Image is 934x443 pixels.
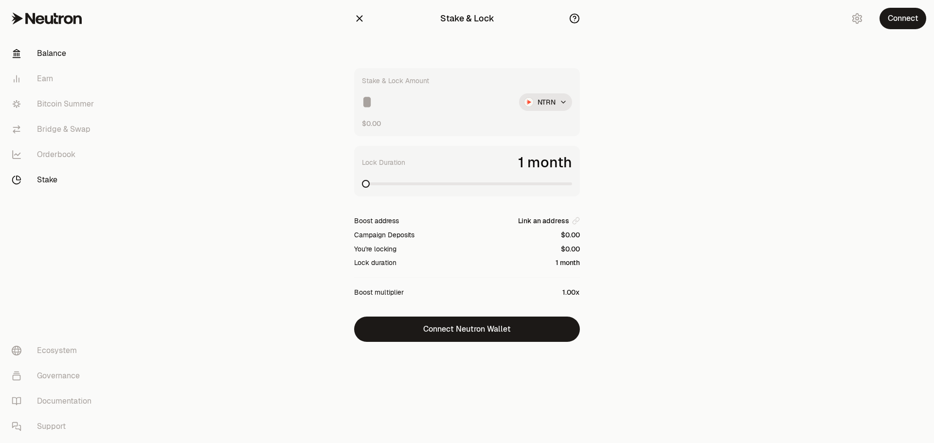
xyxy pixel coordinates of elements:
a: Earn [4,66,105,91]
div: You're locking [354,244,396,254]
a: Balance [4,41,105,66]
div: Boost address [354,216,399,226]
button: NTRN LogoNTRN [519,93,572,111]
a: Ecosystem [4,338,105,363]
div: Boost multiplier [354,287,404,297]
div: 1 month [556,258,580,267]
button: Link an address [518,216,580,226]
div: 1.00x [562,287,580,297]
label: Lock Duration [362,158,405,167]
span: Link an address [518,216,569,226]
div: Lock duration [354,258,396,267]
a: Support [4,414,105,439]
a: Governance [4,363,105,389]
button: Connect [880,8,926,29]
span: 1 month [518,154,572,171]
div: Stake & Lock [440,12,494,25]
a: Documentation [4,389,105,414]
div: Stake & Lock Amount [362,76,429,86]
button: $0.00 [362,119,381,128]
img: NTRN Logo [524,98,533,106]
a: Bitcoin Summer [4,91,105,117]
a: Stake [4,167,105,193]
button: Connect Neutron Wallet [354,317,580,342]
a: Orderbook [4,142,105,167]
div: Campaign Deposits [354,230,414,240]
a: Bridge & Swap [4,117,105,142]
